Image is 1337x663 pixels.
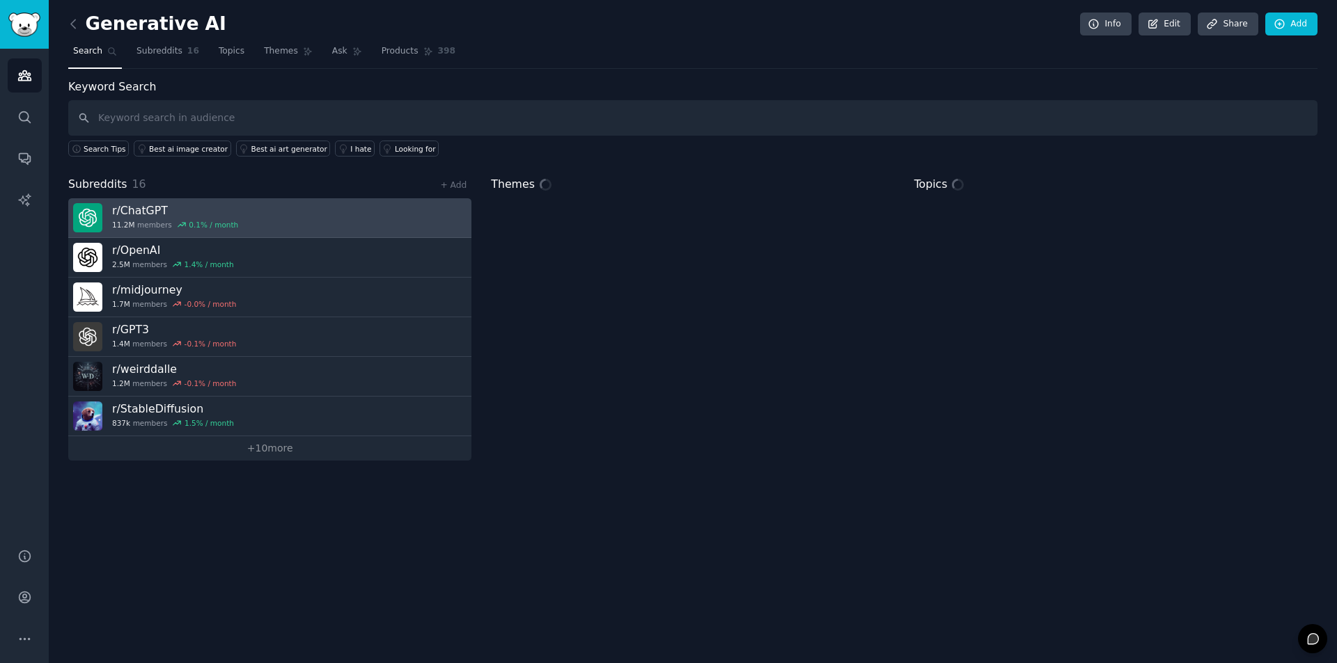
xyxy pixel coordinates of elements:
[112,418,234,428] div: members
[68,176,127,193] span: Subreddits
[68,198,471,238] a: r/ChatGPT11.2Mmembers0.1% / month
[112,259,234,269] div: members
[68,13,226,35] h2: Generative AI
[185,378,237,388] div: -0.1 % / month
[185,299,237,309] div: -0.0 % / month
[377,40,460,69] a: Products398
[68,278,471,317] a: r/midjourney1.7Mmembers-0.0% / month
[112,378,236,388] div: members
[84,144,126,154] span: Search Tips
[132,40,204,69] a: Subreddits16
[112,378,130,388] span: 1.2M
[112,339,236,349] div: members
[440,180,467,190] a: + Add
[73,45,102,58] span: Search
[491,176,535,193] span: Themes
[73,401,102,431] img: StableDiffusion
[219,45,244,58] span: Topics
[112,362,236,376] h3: r/ weirddalle
[68,397,471,436] a: r/StableDiffusion837kmembers1.5% / month
[68,80,156,93] label: Keyword Search
[112,299,130,309] span: 1.7M
[914,176,948,193] span: Topics
[68,317,471,357] a: r/GPT31.4Mmembers-0.1% / month
[189,220,238,230] div: 0.1 % / month
[112,220,238,230] div: members
[251,144,327,154] div: Best ai art generator
[68,238,471,278] a: r/OpenAI2.5Mmembers1.4% / month
[68,40,122,69] a: Search
[335,141,375,157] a: I hate
[332,45,347,58] span: Ask
[73,282,102,312] img: midjourney
[68,357,471,397] a: r/weirddalle1.2Mmembers-0.1% / month
[112,282,236,297] h3: r/ midjourney
[68,100,1318,136] input: Keyword search in audience
[214,40,249,69] a: Topics
[187,45,199,58] span: 16
[134,141,230,157] a: Best ai image creator
[112,259,130,269] span: 2.5M
[185,418,234,428] div: 1.5 % / month
[236,141,331,157] a: Best ai art generator
[1265,13,1318,36] a: Add
[112,322,236,337] h3: r/ GPT3
[73,203,102,232] img: ChatGPT
[259,40,318,69] a: Themes
[68,436,471,461] a: +10more
[112,418,130,428] span: 837k
[264,45,298,58] span: Themes
[136,45,182,58] span: Subreddits
[185,259,234,269] div: 1.4 % / month
[112,299,236,309] div: members
[112,243,234,257] h3: r/ OpenAI
[112,401,234,416] h3: r/ StableDiffusion
[149,144,228,154] div: Best ai image creator
[1080,13,1132,36] a: Info
[112,203,238,218] h3: r/ ChatGPT
[1198,13,1258,36] a: Share
[8,13,40,37] img: GummySearch logo
[395,144,436,154] div: Looking for
[73,243,102,272] img: OpenAI
[73,322,102,351] img: GPT3
[132,177,146,191] span: 16
[112,339,130,349] span: 1.4M
[327,40,367,69] a: Ask
[73,362,102,391] img: weirddalle
[112,220,134,230] span: 11.2M
[350,144,371,154] div: I hate
[1139,13,1191,36] a: Edit
[382,45,419,58] span: Products
[438,45,456,58] span: 398
[185,339,237,349] div: -0.1 % / month
[68,141,129,157] button: Search Tips
[380,141,439,157] a: Looking for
